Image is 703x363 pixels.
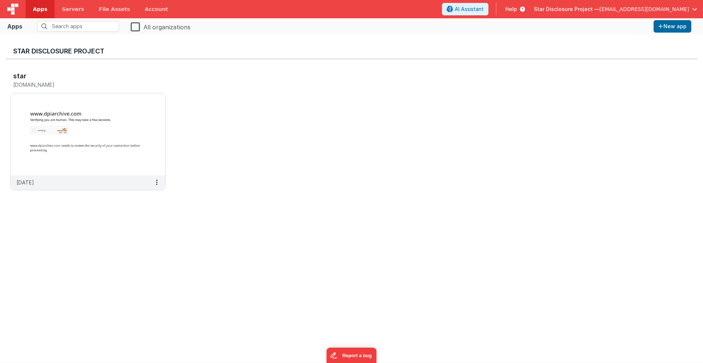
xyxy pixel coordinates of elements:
[327,348,377,363] iframe: Marker.io feedback button
[13,72,26,80] h3: star
[7,22,22,31] div: Apps
[99,5,130,13] span: File Assets
[13,48,690,55] h3: Star Disclosure Project
[62,5,84,13] span: Servers
[654,20,691,33] button: New app
[534,5,697,13] button: Star Disclosure Project — [EMAIL_ADDRESS][DOMAIN_NAME]
[13,82,147,87] h5: [DOMAIN_NAME]
[442,3,488,15] button: AI Assistant
[534,5,599,13] span: Star Disclosure Project —
[505,5,517,13] span: Help
[16,179,34,186] p: [DATE]
[33,5,47,13] span: Apps
[131,21,190,31] label: All organizations
[599,5,689,13] span: [EMAIL_ADDRESS][DOMAIN_NAME]
[455,5,484,13] span: AI Assistant
[37,21,119,32] input: Search apps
